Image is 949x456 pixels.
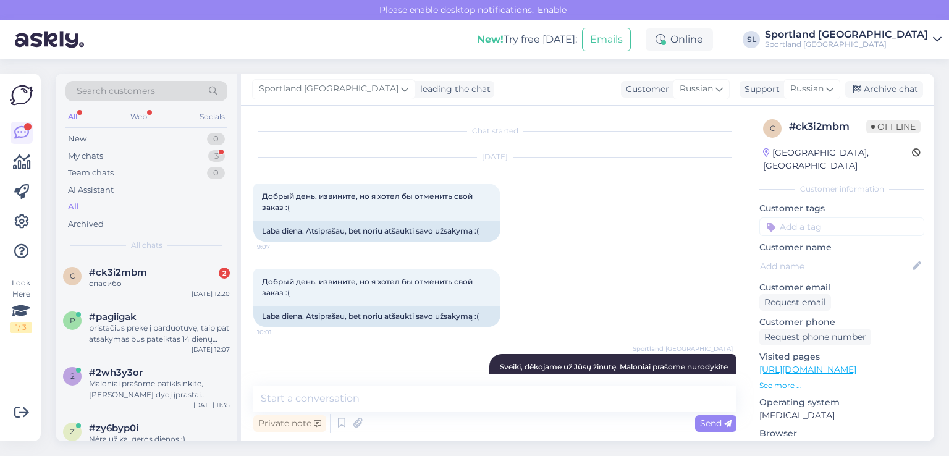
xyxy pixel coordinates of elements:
span: All chats [131,240,162,251]
div: All [68,201,79,213]
div: [DATE] 11:35 [193,400,230,410]
span: Send [700,418,732,429]
div: [DATE] 12:20 [192,289,230,298]
div: # ck3i2mbm [789,119,866,134]
div: Laba diena. Atsiprašau, bet noriu atšaukti savo užsakymą :( [253,221,500,242]
p: Customer phone [759,316,924,329]
div: My chats [68,150,103,163]
div: Customer [621,83,669,96]
div: AI Assistant [68,184,114,196]
input: Add name [760,260,910,273]
span: Offline [866,120,921,133]
div: New [68,133,86,145]
div: leading the chat [415,83,491,96]
div: Archived [68,218,104,230]
a: [URL][DOMAIN_NAME] [759,364,856,375]
span: Russian [790,82,824,96]
div: Team chats [68,167,114,179]
div: Look Here [10,277,32,333]
span: #pagiigak [89,311,137,323]
span: Sveiki, dėkojame už Jūsų žinutę. Maloniai prašome nurodykite savo užsakymo numerį. Patikrinsime u... [500,362,730,382]
p: Customer email [759,281,924,294]
span: Search customers [77,85,155,98]
div: [GEOGRAPHIC_DATA], [GEOGRAPHIC_DATA] [763,146,912,172]
div: [DATE] 12:07 [192,345,230,354]
div: 0 [207,133,225,145]
p: Browser [759,427,924,440]
div: pristačius prekę į parduotuvę, taip pat atsakymas bus pateiktas 14 dienų laikotarpyje. Tik atnešu... [89,323,230,345]
div: Try free [DATE]: [477,32,577,47]
div: Web [128,109,150,125]
div: Socials [197,109,227,125]
button: Emails [582,28,631,51]
div: [DATE] [253,151,736,163]
span: Enable [534,4,570,15]
div: SL [743,31,760,48]
input: Add a tag [759,217,924,236]
div: Chat started [253,125,736,137]
span: z [70,427,75,436]
span: Добрый день. извините, но я хотел бы отменить свой заказ :( [262,277,474,297]
span: Russian [680,82,713,96]
p: Customer name [759,241,924,254]
p: Chrome [TECHNICAL_ID] [759,440,924,453]
span: 10:01 [257,327,303,337]
div: Online [646,28,713,51]
div: Request email [759,294,831,311]
div: Nėra už ką, geros dienos :) [89,434,230,445]
div: 3 [208,150,225,163]
div: Request phone number [759,329,871,345]
div: Sportland [GEOGRAPHIC_DATA] [765,40,928,49]
span: c [70,271,75,281]
p: Operating system [759,396,924,409]
p: Customer tags [759,202,924,215]
a: Sportland [GEOGRAPHIC_DATA]Sportland [GEOGRAPHIC_DATA] [765,30,942,49]
div: 2 [219,268,230,279]
div: Support [740,83,780,96]
div: Laba diena. Atsiprašau, bet noriu atšaukti savo užsakymą :( [253,306,500,327]
span: #2wh3y3or [89,367,143,378]
div: All [65,109,80,125]
span: Добрый день. извините, но я хотел бы отменить свой заказ :( [262,192,474,212]
div: Maloniai prašome patiklsinkite, [PERSON_NAME] dydį įprastai nešiojate ? [89,378,230,400]
div: спасибо [89,278,230,289]
span: c [770,124,775,133]
span: #zy6byp0i [89,423,138,434]
p: Visited pages [759,350,924,363]
div: 1 / 3 [10,322,32,333]
span: p [70,316,75,325]
p: See more ... [759,380,924,391]
span: #ck3i2mbm [89,267,147,278]
div: Private note [253,415,326,432]
div: Archive chat [845,81,923,98]
p: [MEDICAL_DATA] [759,409,924,422]
img: Askly Logo [10,83,33,107]
span: 2 [70,371,75,381]
div: 0 [207,167,225,179]
b: New! [477,33,504,45]
div: Customer information [759,184,924,195]
span: Sportland [GEOGRAPHIC_DATA] [633,344,733,353]
div: Sportland [GEOGRAPHIC_DATA] [765,30,928,40]
span: Sportland [GEOGRAPHIC_DATA] [259,82,399,96]
span: 9:07 [257,242,303,251]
